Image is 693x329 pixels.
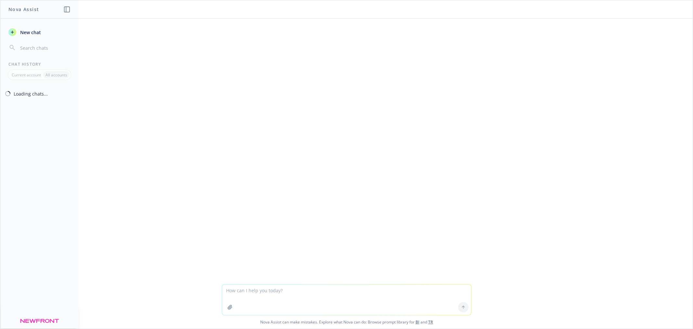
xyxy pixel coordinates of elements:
[6,26,73,38] button: New chat
[8,6,39,13] h1: Nova Assist
[19,29,41,36] span: New chat
[3,315,690,329] span: Nova Assist can make mistakes. Explore what Nova can do: Browse prompt library for and
[12,72,41,78] p: Current account
[416,319,419,325] a: BI
[428,319,433,325] a: TR
[19,43,71,52] input: Search chats
[1,88,78,99] button: Loading chats...
[45,72,67,78] p: All accounts
[1,61,78,67] div: Chat History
